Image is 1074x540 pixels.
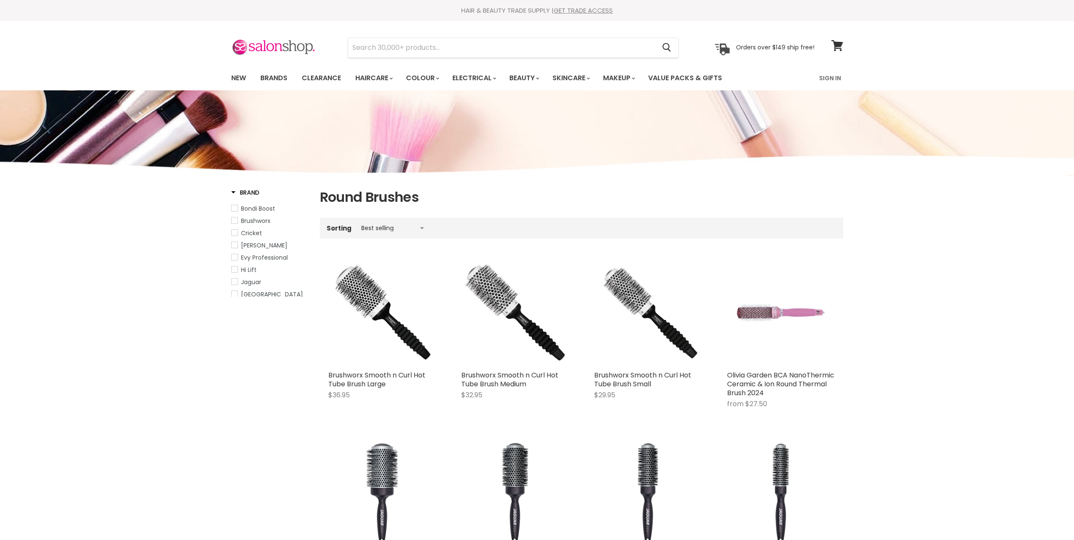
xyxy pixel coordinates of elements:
a: Value Packs & Gifts [642,69,728,87]
span: Bondi Boost [241,204,275,213]
p: Orders over $149 ship free! [736,43,814,51]
div: HAIR & BEAUTY TRADE SUPPLY | [221,6,854,15]
a: Evy Professional [231,253,309,262]
a: New [225,69,252,87]
a: Olivia Garden BCA NanoThermic Ceramic & Ion Round Thermal Brush 2024 [727,370,834,398]
a: Haircare [349,69,398,87]
a: Electrical [446,69,501,87]
a: Brushworx Smooth n Curl Hot Tube Brush Medium [461,370,558,389]
label: Sorting [327,225,352,232]
a: Bondi Boost [231,204,309,213]
span: from [727,399,744,409]
a: Denman [231,241,309,250]
a: Colour [400,69,444,87]
span: Brushworx [241,217,271,225]
form: Product [348,38,679,58]
span: $29.95 [594,390,615,400]
span: [GEOGRAPHIC_DATA] [241,290,303,298]
a: Makeup [597,69,640,87]
a: GET TRADE ACCESS [554,6,613,15]
span: $36.95 [328,390,350,400]
button: Search [656,38,678,57]
span: Evy Professional [241,253,288,262]
a: Brushworx Smooth n Curl Hot Tube Brush Small [594,370,691,389]
a: Keratin Complex [231,290,309,299]
a: Skincare [546,69,595,87]
h3: Brand [231,188,260,197]
span: $27.50 [745,399,767,409]
img: Brushworx Smooth n Curl Hot Tube Brush Small [594,259,702,366]
span: [PERSON_NAME] [241,241,287,250]
a: Brushworx [231,216,309,225]
span: Cricket [241,229,262,237]
span: Hi Lift [241,266,257,274]
a: Sign In [814,69,846,87]
a: Jaguar [231,277,309,287]
a: Brushworx Smooth n Curl Hot Tube Brush Medium [461,259,569,366]
a: Brands [254,69,294,87]
img: Olivia Garden BCA NanoThermic Ceramic & Ion Round Thermal Brush 2024 [727,296,835,329]
h1: Round Brushes [320,188,843,206]
nav: Main [221,66,854,90]
img: Brushworx Smooth n Curl Hot Tube Brush Large [328,259,436,366]
span: $32.95 [461,390,482,400]
a: Cricket [231,228,309,238]
a: Hi Lift [231,265,309,274]
input: Search [348,38,656,57]
ul: Main menu [225,66,771,90]
a: Clearance [295,69,347,87]
a: Brushworx Smooth n Curl Hot Tube Brush Large [328,370,425,389]
a: Olivia Garden BCA NanoThermic Ceramic & Ion Round Thermal Brush 2024 [727,259,835,366]
a: Beauty [503,69,544,87]
span: Jaguar [241,278,261,286]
